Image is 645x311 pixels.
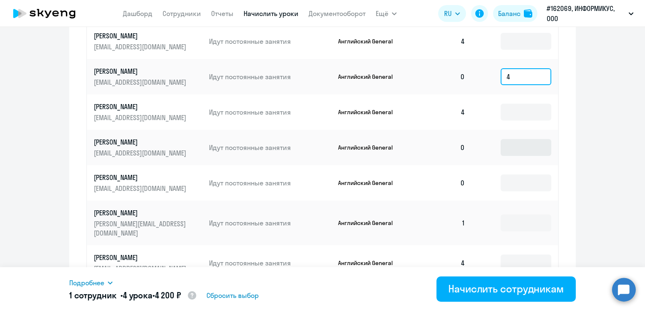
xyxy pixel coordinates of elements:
p: Английский General [338,219,401,227]
span: 4 200 ₽ [155,290,181,300]
p: [EMAIL_ADDRESS][DOMAIN_NAME] [94,42,188,51]
a: Отчеты [211,9,233,18]
p: Идут постоянные занятия [209,107,331,117]
p: Идут постоянные занятия [209,37,331,46]
p: [EMAIL_ADDRESS][DOMAIN_NAME] [94,184,188,193]
p: Английский General [338,38,401,45]
a: [PERSON_NAME][PERSON_NAME][EMAIL_ADDRESS][DOMAIN_NAME] [94,208,202,238]
p: Идут постоянные занятия [209,143,331,152]
button: Начислить сотрудникам [436,276,576,302]
span: 4 урока [123,290,152,300]
button: Балансbalance [493,5,537,22]
td: 4 [413,245,472,281]
button: RU [438,5,466,22]
div: Начислить сотрудникам [448,282,564,295]
p: Идут постоянные занятия [209,258,331,268]
td: 0 [413,130,472,165]
button: Ещё [376,5,397,22]
span: Сбросить выбор [206,290,259,300]
p: [PERSON_NAME] [94,102,188,111]
p: Английский General [338,179,401,187]
p: [EMAIL_ADDRESS][DOMAIN_NAME] [94,113,188,122]
p: Английский General [338,144,401,151]
a: Дашборд [123,9,152,18]
div: Баланс [498,8,520,19]
p: [PERSON_NAME] [94,173,188,182]
td: 0 [413,59,472,94]
a: Документооборот [309,9,366,18]
p: [PERSON_NAME] [94,67,188,76]
td: 0 [413,165,472,201]
p: Идут постоянные занятия [209,218,331,228]
p: Английский General [338,259,401,267]
a: [PERSON_NAME][EMAIL_ADDRESS][DOMAIN_NAME] [94,102,202,122]
a: Сотрудники [163,9,201,18]
a: [PERSON_NAME][EMAIL_ADDRESS][DOMAIN_NAME] [94,173,202,193]
p: [PERSON_NAME][EMAIL_ADDRESS][DOMAIN_NAME] [94,219,188,238]
p: [EMAIL_ADDRESS][DOMAIN_NAME] [94,148,188,158]
span: Подробнее [69,278,104,288]
p: [PERSON_NAME] [94,31,188,40]
p: [EMAIL_ADDRESS][DOMAIN_NAME] [94,78,188,87]
a: Начислить уроки [244,9,298,18]
span: Ещё [376,8,388,19]
span: RU [444,8,452,19]
p: [EMAIL_ADDRESS][DOMAIN_NAME] [94,264,188,273]
a: [PERSON_NAME][EMAIL_ADDRESS][DOMAIN_NAME] [94,67,202,87]
button: #162069, ИНФОРМИКУС, ООО [542,3,638,24]
p: #162069, ИНФОРМИКУС, ООО [547,3,625,24]
td: 4 [413,94,472,130]
a: [PERSON_NAME][EMAIL_ADDRESS][DOMAIN_NAME] [94,137,202,158]
p: Английский General [338,73,401,80]
p: [PERSON_NAME] [94,208,188,217]
a: [PERSON_NAME][EMAIL_ADDRESS][DOMAIN_NAME] [94,253,202,273]
td: 1 [413,201,472,245]
p: Английский General [338,108,401,116]
td: 4 [413,24,472,59]
img: balance [524,9,532,18]
p: [PERSON_NAME] [94,137,188,147]
a: [PERSON_NAME][EMAIL_ADDRESS][DOMAIN_NAME] [94,31,202,51]
p: Идут постоянные занятия [209,72,331,81]
h5: 1 сотрудник • • [69,290,197,302]
p: Идут постоянные занятия [209,178,331,188]
p: [PERSON_NAME] [94,253,188,262]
